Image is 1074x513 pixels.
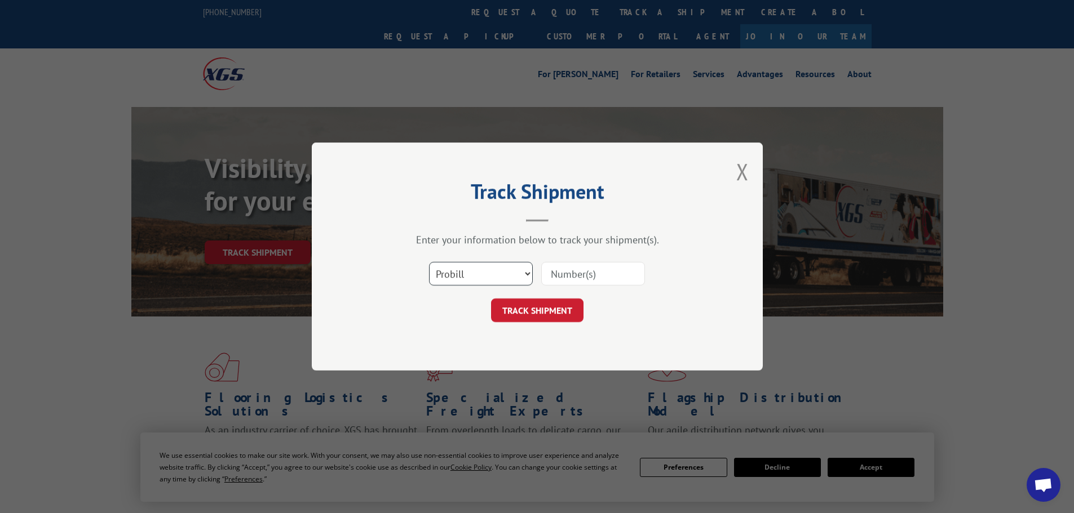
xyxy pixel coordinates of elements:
[368,184,706,205] h2: Track Shipment
[541,262,645,286] input: Number(s)
[1027,468,1060,502] div: Open chat
[368,233,706,246] div: Enter your information below to track your shipment(s).
[491,298,584,322] button: TRACK SHIPMENT
[736,157,749,186] button: Close modal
